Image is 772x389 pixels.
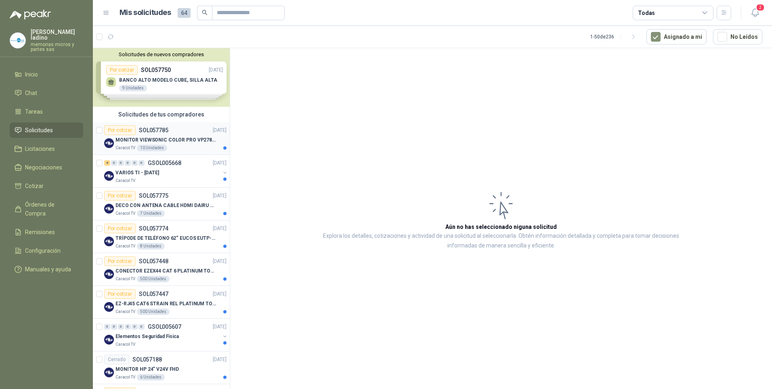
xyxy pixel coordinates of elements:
div: Por cotizar [104,256,136,266]
span: Órdenes de Compra [25,200,76,218]
p: CONECTOR EZEX44 CAT 6 PLATINUM TOOLS [115,267,216,275]
p: Elementos Seguridad Fisica [115,333,179,340]
span: Inicio [25,70,38,79]
div: Solicitudes de tus compradores [93,107,230,122]
div: 1 - 50 de 236 [590,30,640,43]
p: [DATE] [213,290,227,298]
a: Configuración [10,243,83,258]
a: Remisiones [10,224,83,240]
p: SOL057447 [139,291,168,297]
a: Por cotizarSOL057774[DATE] Company LogoTRÍPODE DE TELÉFONO 62“ EUCOS EUTP-010Caracol TV8 Unidades [93,220,230,253]
div: 6 Unidades [137,374,165,381]
p: MONITOR HP 24" V24V FHD [115,366,179,373]
span: Manuales y ayuda [25,265,71,274]
div: 0 [118,324,124,330]
a: Órdenes de Compra [10,197,83,221]
div: Cerrado [104,355,129,364]
a: Solicitudes [10,123,83,138]
p: [DATE] [213,127,227,134]
p: TRÍPODE DE TELÉFONO 62“ EUCOS EUTP-010 [115,235,216,242]
p: [DATE] [213,192,227,200]
div: 0 [132,324,138,330]
div: 7 Unidades [137,210,165,217]
a: Tareas [10,104,83,119]
span: Configuración [25,246,61,255]
a: Manuales y ayuda [10,262,83,277]
p: [DATE] [213,323,227,331]
a: Por cotizarSOL057447[DATE] Company LogoEZ-RJ45 CAT6 STRAIN REL PLATINUM TOOLSCaracol TV500 Unidades [93,286,230,319]
div: 0 [125,160,131,166]
img: Company Logo [104,138,114,148]
p: SOL057188 [132,357,162,362]
div: 0 [118,160,124,166]
span: Solicitudes [25,126,53,135]
span: Cotizar [25,182,44,190]
span: Tareas [25,107,43,116]
a: CerradoSOL057188[DATE] Company LogoMONITOR HP 24" V24V FHDCaracol TV6 Unidades [93,351,230,384]
a: Cotizar [10,178,83,194]
p: DECO CON ANTENA CABLE HDMI DAIRU DR90014 [115,202,216,209]
img: Company Logo [104,368,114,377]
div: Por cotizar [104,224,136,233]
p: EZ-RJ45 CAT6 STRAIN REL PLATINUM TOOLS [115,300,216,308]
h1: Mis solicitudes [120,7,171,19]
button: 2 [748,6,762,20]
div: 0 [104,324,110,330]
p: Caracol TV [115,374,135,381]
p: Caracol TV [115,341,135,348]
img: Company Logo [104,269,114,279]
p: [DATE] [213,225,227,233]
img: Company Logo [104,171,114,181]
p: [DATE] [213,356,227,364]
img: Company Logo [104,335,114,345]
a: Por cotizarSOL057785[DATE] Company LogoMONITOR VIEWSONIC COLOR PRO VP2786-4KCaracol TV10 Unidades [93,122,230,155]
span: Negociaciones [25,163,62,172]
p: Caracol TV [115,145,135,151]
span: 2 [756,4,765,11]
span: 64 [178,8,191,18]
p: Caracol TV [115,309,135,315]
p: [DATE] [213,258,227,265]
p: Caracol TV [115,178,135,184]
a: 0 0 0 0 0 0 GSOL005607[DATE] Company LogoElementos Seguridad FisicaCaracol TV [104,322,228,348]
p: [DATE] [213,159,227,167]
img: Company Logo [104,237,114,246]
p: GSOL005668 [148,160,181,166]
div: 8 [104,160,110,166]
a: 8 0 0 0 0 0 GSOL005668[DATE] Company LogoVARIOS TI - [DATE]Caracol TV [104,158,228,184]
p: SOL057448 [139,258,168,264]
span: Chat [25,89,37,97]
div: 8 Unidades [137,243,165,249]
div: 0 [111,160,117,166]
div: Por cotizar [104,289,136,299]
button: No Leídos [713,29,762,44]
span: Remisiones [25,228,55,237]
h3: Aún no has seleccionado niguna solicitud [445,222,557,231]
div: 0 [111,324,117,330]
div: Todas [638,8,655,17]
div: 0 [138,160,145,166]
p: VARIOS TI - [DATE] [115,169,159,177]
p: [PERSON_NAME] ladino [31,29,83,40]
p: GSOL005607 [148,324,181,330]
a: Chat [10,85,83,101]
button: Asignado a mi [646,29,707,44]
span: search [202,10,208,15]
a: Por cotizarSOL057775[DATE] Company LogoDECO CON ANTENA CABLE HDMI DAIRU DR90014Caracol TV7 Unidades [93,188,230,220]
div: 500 Unidades [137,276,170,282]
img: Company Logo [104,204,114,214]
div: 0 [132,160,138,166]
a: Licitaciones [10,141,83,156]
div: 0 [125,324,131,330]
p: Caracol TV [115,243,135,249]
p: SOL057785 [139,127,168,133]
p: Caracol TV [115,210,135,217]
div: 500 Unidades [137,309,170,315]
p: Caracol TV [115,276,135,282]
img: Logo peakr [10,10,51,19]
div: Por cotizar [104,125,136,135]
img: Company Logo [10,33,25,48]
p: memorias micros y partes sas [31,42,83,52]
button: Solicitudes de nuevos compradores [96,51,227,57]
p: MONITOR VIEWSONIC COLOR PRO VP2786-4K [115,136,216,144]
